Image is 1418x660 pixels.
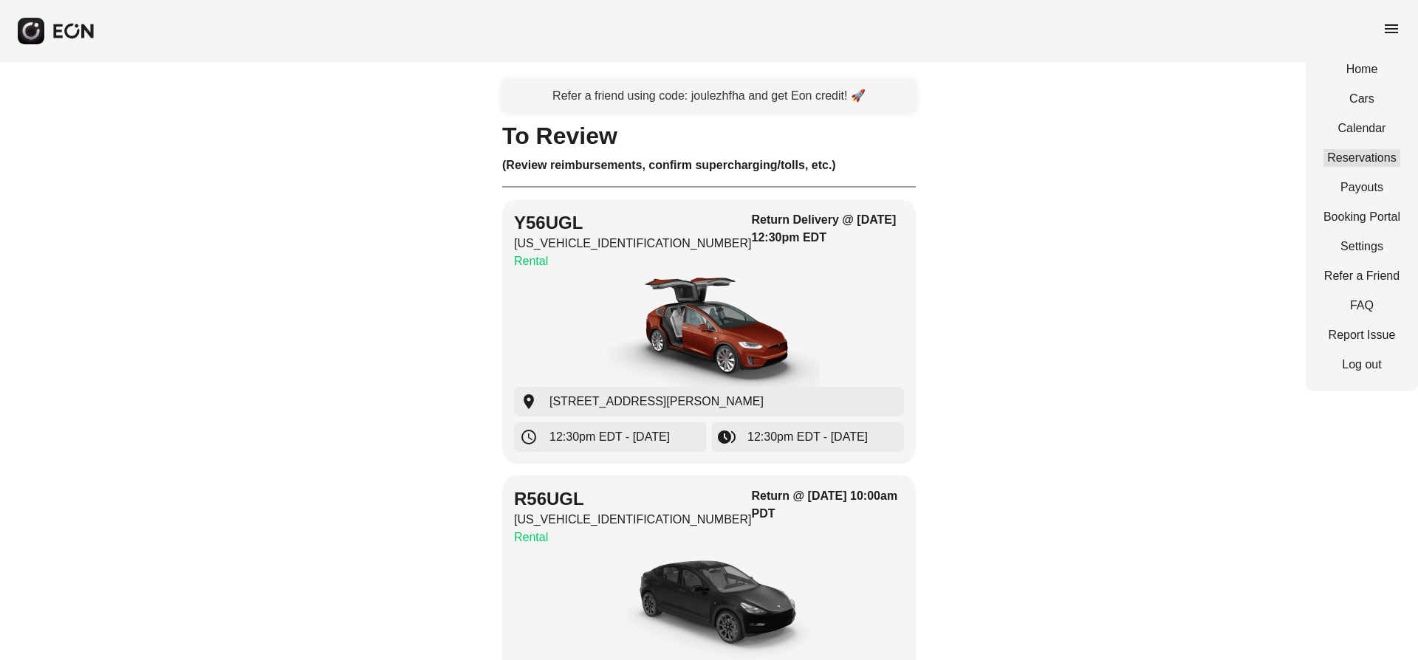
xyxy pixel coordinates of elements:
[514,529,752,546] p: Rental
[1323,149,1400,167] a: Reservations
[520,393,538,410] span: location_on
[514,487,752,511] h2: R56UGL
[1323,267,1400,285] a: Refer a Friend
[502,157,916,174] h3: (Review reimbursements, confirm supercharging/tolls, etc.)
[752,211,904,247] h3: Return Delivery @ [DATE] 12:30pm EDT
[1323,297,1400,314] a: FAQ
[520,428,538,446] span: schedule
[747,428,868,446] span: 12:30pm EDT - [DATE]
[1323,208,1400,226] a: Booking Portal
[1323,61,1400,78] a: Home
[1323,120,1400,137] a: Calendar
[1323,90,1400,108] a: Cars
[549,428,670,446] span: 12:30pm EDT - [DATE]
[514,211,752,235] h2: Y56UGL
[1323,238,1400,255] a: Settings
[502,199,916,464] button: Y56UGL[US_VEHICLE_IDENTIFICATION_NUMBER]RentalReturn Delivery @ [DATE] 12:30pm EDTcar[STREET_ADDR...
[1383,20,1400,38] span: menu
[598,276,820,387] img: car
[549,393,764,410] span: [STREET_ADDRESS][PERSON_NAME]
[502,127,916,145] h1: To Review
[514,235,752,252] p: [US_VEHICLE_IDENTIFICATION_NUMBER]
[718,428,736,446] span: browse_gallery
[1323,326,1400,344] a: Report Issue
[1323,356,1400,374] a: Log out
[514,511,752,529] p: [US_VEHICLE_IDENTIFICATION_NUMBER]
[502,80,916,112] a: Refer a friend using code: joulezhfha and get Eon credit! 🚀
[514,252,752,270] p: Rental
[752,487,904,523] h3: Return @ [DATE] 10:00am PDT
[1323,179,1400,196] a: Payouts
